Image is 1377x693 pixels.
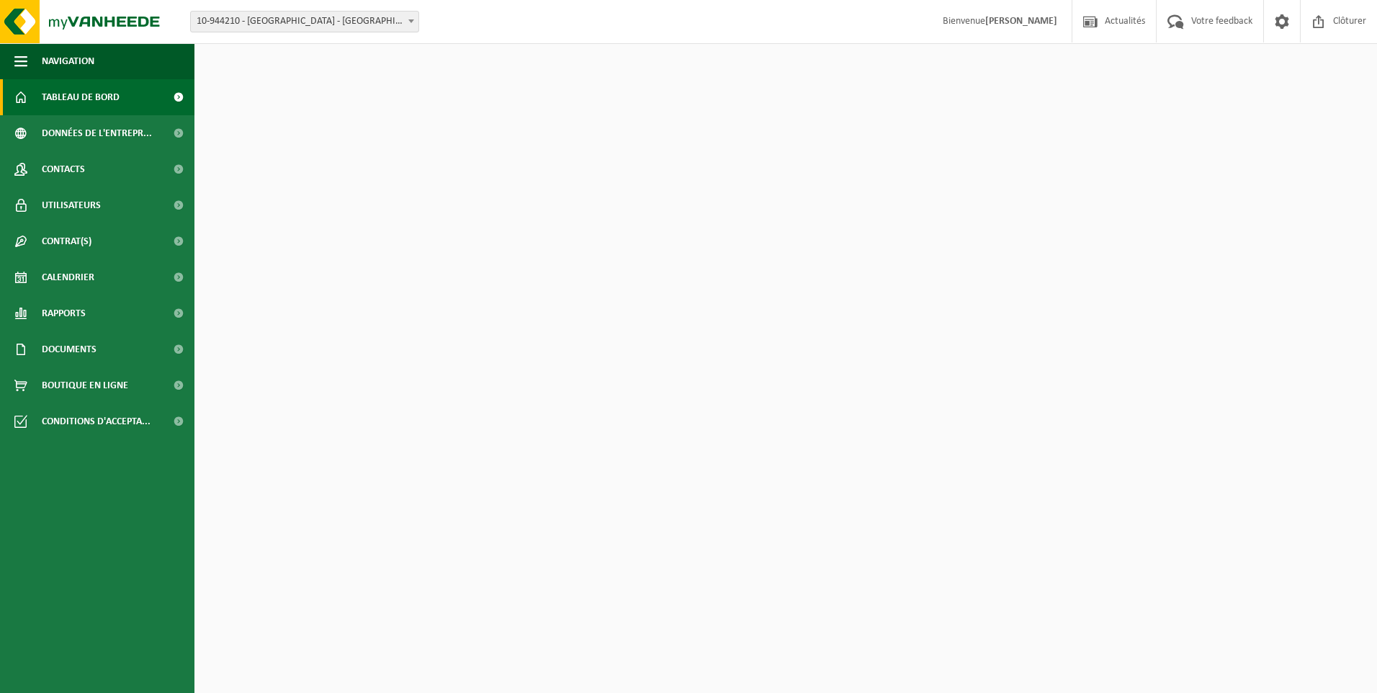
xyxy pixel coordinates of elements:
span: Données de l'entrepr... [42,115,152,151]
span: 10-944210 - SANKT NIKOLAUS HOSPITAL - EUPEN [191,12,418,32]
span: Documents [42,331,97,367]
span: Conditions d'accepta... [42,403,151,439]
span: Rapports [42,295,86,331]
span: Contrat(s) [42,223,91,259]
span: Contacts [42,151,85,187]
span: Utilisateurs [42,187,101,223]
span: Navigation [42,43,94,79]
span: Calendrier [42,259,94,295]
span: Tableau de bord [42,79,120,115]
span: 10-944210 - SANKT NIKOLAUS HOSPITAL - EUPEN [190,11,419,32]
span: Boutique en ligne [42,367,128,403]
strong: [PERSON_NAME] [985,16,1057,27]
